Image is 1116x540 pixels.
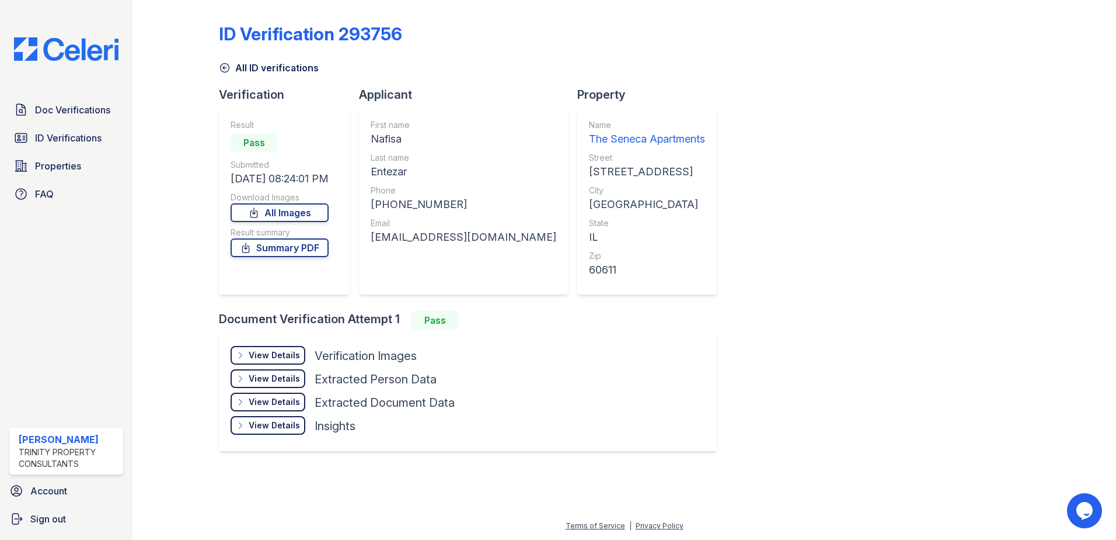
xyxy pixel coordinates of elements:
span: Account [30,484,67,498]
a: Doc Verifications [9,98,123,122]
a: Privacy Policy [636,521,683,530]
a: Account [5,479,128,503]
div: Verification Images [315,348,417,364]
div: [PERSON_NAME] [19,432,118,446]
span: FAQ [35,187,54,201]
div: | [629,521,632,530]
iframe: chat widget [1067,493,1104,528]
div: Download Images [231,192,329,203]
div: Submitted [231,159,329,171]
div: View Details [249,373,300,385]
a: Summary PDF [231,238,329,257]
div: Nafisa [371,131,556,147]
a: FAQ [9,182,123,206]
div: The Seneca Apartments [589,131,705,147]
div: Zip [589,250,705,262]
div: Phone [371,185,556,196]
div: Document Verification Attempt 1 [219,311,726,330]
div: [GEOGRAPHIC_DATA] [589,196,705,213]
span: Sign out [30,512,66,526]
div: Result summary [231,227,329,238]
div: Result [231,119,329,131]
div: Pass [411,311,458,330]
div: Trinity Property Consultants [19,446,118,470]
div: IL [589,229,705,245]
img: CE_Logo_Blue-a8612792a0a2168367f1c8372b55b34899dd931a85d93a1a3d3e32e68fde9ad4.png [5,37,128,61]
a: All Images [231,203,329,222]
div: [EMAIL_ADDRESS][DOMAIN_NAME] [371,229,556,245]
div: State [589,217,705,229]
div: View Details [249,396,300,408]
span: ID Verifications [35,131,102,145]
a: All ID verifications [219,61,319,75]
a: Terms of Service [566,521,625,530]
div: Extracted Document Data [315,394,455,411]
div: Verification [219,86,359,103]
div: Street [589,152,705,164]
div: ID Verification 293756 [219,23,402,44]
div: [DATE] 08:24:01 PM [231,171,329,187]
div: Email [371,217,556,229]
div: Extracted Person Data [315,371,437,387]
a: ID Verifications [9,126,123,150]
span: Properties [35,159,81,173]
div: View Details [249,349,300,361]
div: [STREET_ADDRESS] [589,164,705,180]
div: 60611 [589,262,705,278]
a: Sign out [5,507,128,531]
div: First name [371,119,556,131]
div: City [589,185,705,196]
div: Last name [371,152,556,164]
a: Name The Seneca Apartments [589,119,705,147]
div: View Details [249,420,300,431]
div: [PHONE_NUMBER] [371,196,556,213]
div: Pass [231,133,277,152]
div: Entezar [371,164,556,180]
div: Insights [315,418,355,434]
div: Applicant [359,86,577,103]
div: Name [589,119,705,131]
a: Properties [9,154,123,178]
div: Property [577,86,726,103]
span: Doc Verifications [35,103,110,117]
